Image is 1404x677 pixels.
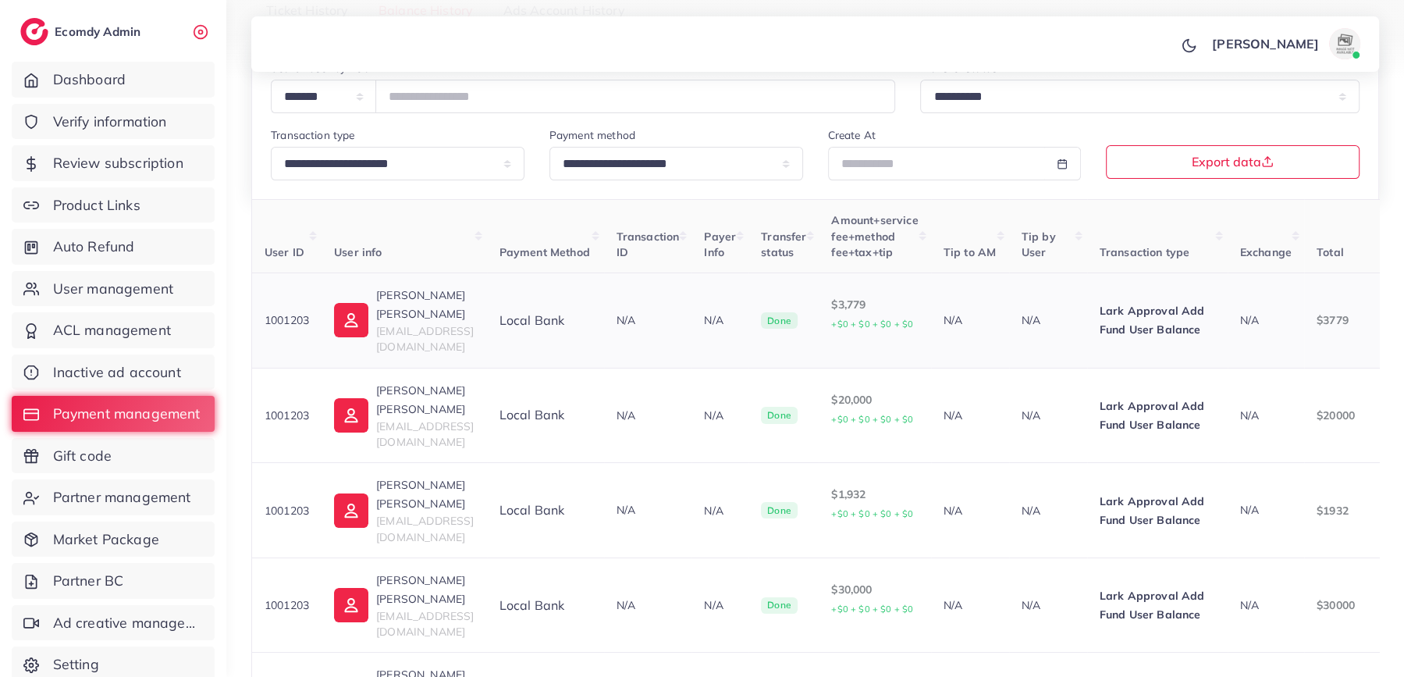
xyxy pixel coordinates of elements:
span: Done [761,312,798,330]
img: avatar [1329,28,1360,59]
p: [PERSON_NAME] [PERSON_NAME] [376,476,474,513]
a: Review subscription [12,145,215,181]
h2: Ecomdy Admin [55,24,144,39]
span: Verify information [53,112,167,132]
a: Partner management [12,479,215,515]
span: Setting [53,654,99,675]
span: User management [53,279,173,299]
p: [PERSON_NAME] [PERSON_NAME] [376,381,474,419]
a: Product Links [12,187,215,223]
span: Transfer status [761,230,806,259]
small: +$0 + $0 + $0 + $0 [831,604,913,615]
a: Gift code [12,438,215,474]
img: ic-user-info.36bf1079.svg [334,493,368,528]
p: Lark Approval Add Fund User Balance [1100,586,1215,624]
span: N/A [1240,503,1259,517]
span: [EMAIL_ADDRESS][DOMAIN_NAME] [376,419,474,449]
span: N/A [1240,598,1259,612]
span: Transaction ID [617,230,680,259]
p: 1001203 [265,596,309,615]
span: Amount+service fee+method fee+tax+tip [831,213,918,259]
div: Local bank [499,597,592,615]
span: Auto Refund [53,237,135,257]
p: N/A [1022,311,1075,330]
p: N/A [944,406,997,425]
a: Ad creative management [12,605,215,641]
span: N/A [1240,313,1259,327]
p: N/A [1022,501,1075,520]
p: Lark Approval Add Fund User Balance [1100,301,1215,339]
p: N/A [704,406,736,425]
span: Done [761,597,798,615]
p: N/A [944,501,997,520]
button: Export data [1106,145,1360,179]
span: Ad creative management [53,613,203,633]
a: Inactive ad account [12,355,215,390]
span: Payment Method [499,245,590,259]
p: $20,000 [831,390,918,429]
span: Partner management [53,487,191,508]
span: Export data [1192,155,1274,168]
p: N/A [944,596,997,615]
span: Product Links [53,195,140,216]
span: Payer Info [704,230,736,259]
span: Gift code [53,446,112,466]
p: [PERSON_NAME] [PERSON_NAME] [376,286,474,323]
a: Market Package [12,522,215,558]
span: N/A [617,408,635,422]
p: $30,000 [831,580,918,618]
a: Dashboard [12,62,215,98]
span: [EMAIL_ADDRESS][DOMAIN_NAME] [376,514,474,543]
span: Transaction type [1100,245,1190,259]
span: ACL management [53,320,171,340]
span: Exchange [1240,245,1292,259]
img: ic-user-info.36bf1079.svg [334,588,368,622]
p: 1001203 [265,501,309,520]
span: Tip by User [1022,230,1056,259]
p: 1001203 [265,406,309,425]
span: [EMAIL_ADDRESS][DOMAIN_NAME] [376,609,474,639]
p: [PERSON_NAME] [1212,34,1319,53]
span: Done [761,407,798,424]
small: +$0 + $0 + $0 + $0 [831,414,913,425]
p: N/A [944,311,997,330]
div: Local bank [499,501,592,519]
p: 1001203 [265,311,309,330]
div: Local bank [499,312,592,330]
img: ic-user-info.36bf1079.svg [334,303,368,337]
div: Local bank [499,406,592,424]
a: Auto Refund [12,229,215,265]
p: N/A [704,311,736,330]
span: Done [761,502,798,519]
small: +$0 + $0 + $0 + $0 [831,319,913,330]
a: ACL management [12,312,215,348]
a: Payment management [12,396,215,432]
a: [PERSON_NAME]avatar [1203,28,1367,59]
span: Tip to AM [944,245,996,259]
p: Lark Approval Add Fund User Balance [1100,397,1215,434]
p: $3,779 [831,295,918,333]
span: N/A [617,313,635,327]
span: N/A [617,503,635,517]
p: Lark Approval Add Fund User Balance [1100,492,1215,529]
label: Payment method [549,127,635,143]
a: Verify information [12,104,215,140]
span: Market Package [53,529,159,550]
a: logoEcomdy Admin [20,18,144,45]
p: N/A [1022,596,1075,615]
a: Partner BC [12,563,215,599]
img: logo [20,18,48,45]
p: [PERSON_NAME] [PERSON_NAME] [376,571,474,608]
label: Create At [828,127,876,143]
p: N/A [1022,406,1075,425]
p: N/A [704,596,736,615]
p: $1,932 [831,485,918,523]
span: User ID [265,245,304,259]
small: +$0 + $0 + $0 + $0 [831,508,913,519]
span: N/A [1240,408,1259,422]
span: N/A [617,598,635,612]
span: Inactive ad account [53,362,181,383]
span: Dashboard [53,69,126,90]
label: Transaction type [271,127,355,143]
span: Total [1317,245,1344,259]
